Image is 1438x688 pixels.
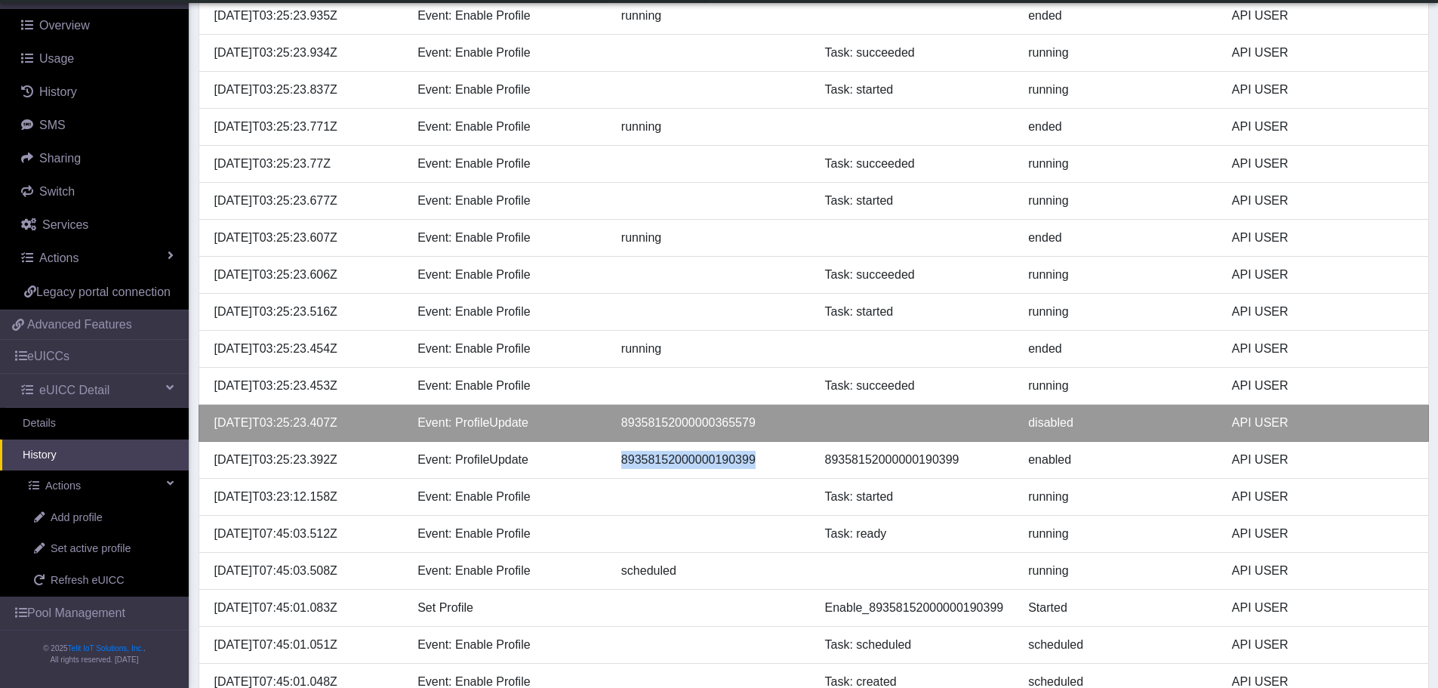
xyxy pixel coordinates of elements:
div: Task: ready [814,525,1018,543]
div: [DATE]T03:25:23.606Z [203,266,407,284]
div: Task: scheduled [814,636,1018,654]
div: ended [1017,118,1221,136]
div: API USER [1221,599,1424,617]
div: Task: started [814,303,1018,321]
a: History [6,76,189,109]
div: [DATE]T07:45:03.512Z [203,525,407,543]
div: [DATE]T07:45:01.051Z [203,636,407,654]
a: Actions [6,470,189,502]
div: Task: succeeded [814,44,1018,62]
div: Event: Enable Profile [406,7,610,25]
div: API USER [1221,525,1424,543]
span: History [39,85,77,98]
div: running [1017,377,1221,395]
div: running [1017,44,1221,62]
div: [DATE]T07:45:01.083Z [203,599,407,617]
div: ended [1017,229,1221,247]
div: Set Profile [406,599,610,617]
div: API USER [1221,266,1424,284]
a: Usage [6,42,189,76]
div: Task: started [814,192,1018,210]
div: Event: Enable Profile [406,525,610,543]
div: [DATE]T07:45:03.508Z [203,562,407,580]
span: Actions [39,251,79,264]
a: Services [6,208,189,242]
div: Event: Enable Profile [406,562,610,580]
span: Sharing [39,152,81,165]
span: Advanced Features [27,316,132,334]
div: running [1017,266,1221,284]
div: [DATE]T03:25:23.392Z [203,451,407,469]
div: API USER [1221,7,1424,25]
div: [DATE]T03:25:23.607Z [203,229,407,247]
div: running [610,229,814,247]
div: Task: succeeded [814,155,1018,173]
div: enabled [1017,451,1221,469]
a: Actions [6,242,189,275]
div: running [1017,192,1221,210]
div: running [610,7,814,25]
div: [DATE]T03:25:23.453Z [203,377,407,395]
div: API USER [1221,303,1424,321]
div: Task: succeeded [814,377,1018,395]
div: API USER [1221,118,1424,136]
div: API USER [1221,414,1424,432]
div: Event: ProfileUpdate [406,451,610,469]
div: ended [1017,340,1221,358]
div: Event: Enable Profile [406,44,610,62]
div: running [1017,488,1221,506]
div: scheduled [1017,636,1221,654]
div: API USER [1221,562,1424,580]
div: [DATE]T03:23:12.158Z [203,488,407,506]
div: [DATE]T03:25:23.934Z [203,44,407,62]
div: [DATE]T03:25:23.771Z [203,118,407,136]
div: API USER [1221,229,1424,247]
div: running [610,118,814,136]
div: [DATE]T03:25:23.77Z [203,155,407,173]
div: 89358152000000190399 [814,451,1018,469]
div: Event: ProfileUpdate [406,414,610,432]
a: Telit IoT Solutions, Inc. [68,644,143,653]
div: 89358152000000365579 [610,414,814,432]
div: API USER [1221,488,1424,506]
span: Usage [39,52,74,65]
div: Event: Enable Profile [406,303,610,321]
div: running [610,340,814,358]
div: [DATE]T03:25:23.935Z [203,7,407,25]
div: Event: Enable Profile [406,340,610,358]
div: API USER [1221,377,1424,395]
span: Refresh eUICC [51,572,125,589]
div: Event: Enable Profile [406,118,610,136]
a: Add profile [11,502,189,534]
div: API USER [1221,192,1424,210]
a: eUICC Detail [6,374,189,407]
div: running [1017,562,1221,580]
div: running [1017,81,1221,99]
a: Overview [6,9,189,42]
div: API USER [1221,44,1424,62]
div: Event: Enable Profile [406,488,610,506]
span: Set active profile [51,541,131,557]
div: API USER [1221,636,1424,654]
div: API USER [1221,155,1424,173]
div: [DATE]T03:25:23.516Z [203,303,407,321]
div: Event: Enable Profile [406,266,610,284]
a: Sharing [6,142,189,175]
div: [DATE]T03:25:23.407Z [203,414,407,432]
div: API USER [1221,340,1424,358]
div: Task: started [814,81,1018,99]
div: [DATE]T03:25:23.454Z [203,340,407,358]
div: Enable_89358152000000190399 [814,599,1018,617]
span: Actions [45,478,81,495]
div: Started [1017,599,1221,617]
div: Task: succeeded [814,266,1018,284]
div: Event: Enable Profile [406,377,610,395]
div: running [1017,303,1221,321]
div: Event: Enable Profile [406,81,610,99]
span: SMS [39,119,66,131]
a: Set active profile [11,533,189,565]
a: Switch [6,175,189,208]
div: 89358152000000190399 [610,451,814,469]
div: disabled [1017,414,1221,432]
a: SMS [6,109,189,142]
